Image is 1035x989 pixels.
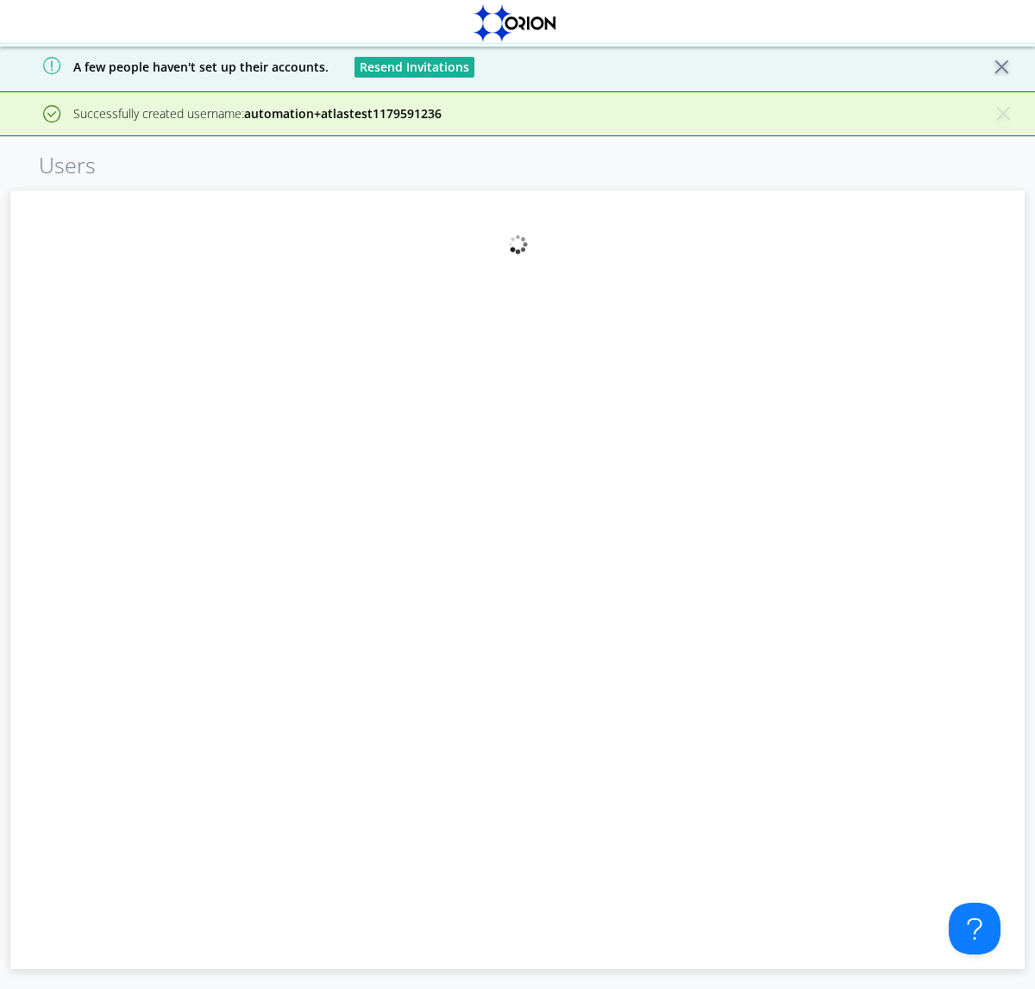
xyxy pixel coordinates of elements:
[244,105,442,122] strong: automation+atlastest1179591236
[73,105,442,122] span: Successfully created username:
[949,903,1000,955] iframe: Toggle Customer Support
[354,57,474,78] button: Resend Invitations
[507,234,529,255] img: spin.svg
[13,59,329,75] span: A few people haven't set up their accounts.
